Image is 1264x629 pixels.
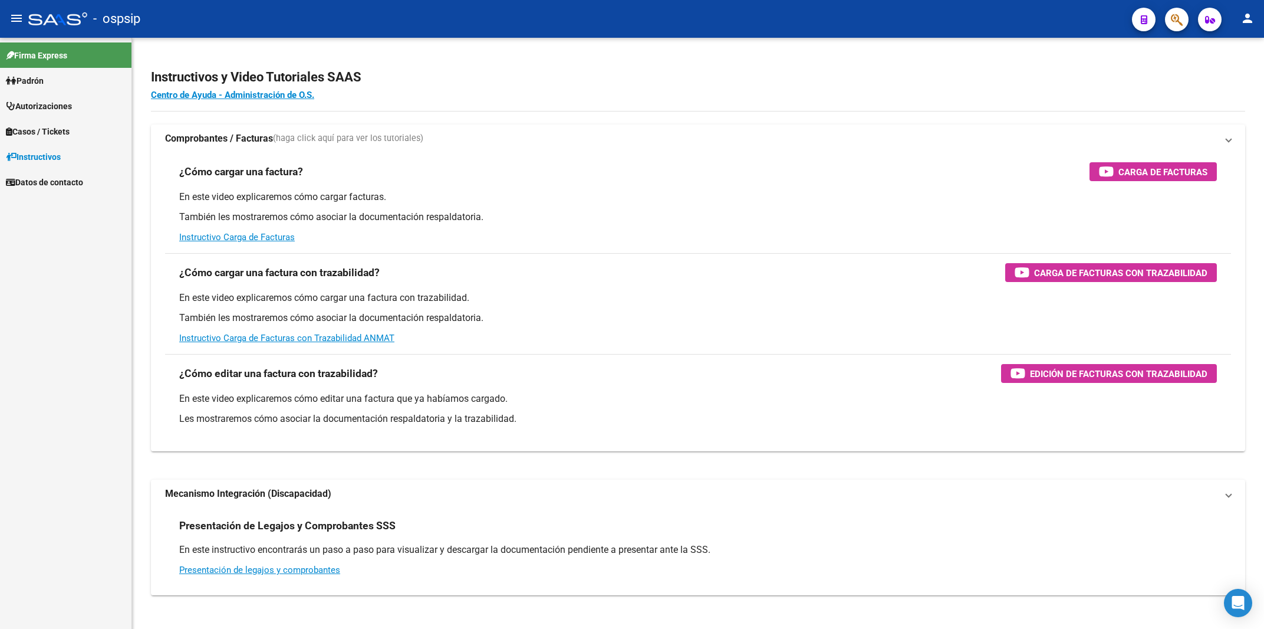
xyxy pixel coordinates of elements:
a: Instructivo Carga de Facturas [179,232,295,243]
button: Carga de Facturas [1089,162,1217,181]
div: Comprobantes / Facturas(haga click aquí para ver los tutoriales) [151,153,1245,451]
span: Edición de Facturas con Trazabilidad [1030,366,1207,381]
span: Carga de Facturas [1118,165,1207,179]
button: Carga de Facturas con Trazabilidad [1005,263,1217,282]
span: Casos / Tickets [6,125,70,138]
h3: Presentación de Legajos y Comprobantes SSS [179,517,396,534]
span: - ospsip [93,6,140,32]
h2: Instructivos y Video Tutoriales SAAS [151,66,1245,89]
div: Mecanismo Integración (Discapacidad) [151,508,1245,595]
span: Carga de Facturas con Trazabilidad [1034,266,1207,280]
a: Presentación de legajos y comprobantes [179,565,340,575]
button: Edición de Facturas con Trazabilidad [1001,364,1217,383]
a: Instructivo Carga de Facturas con Trazabilidad ANMAT [179,333,394,343]
h3: ¿Cómo editar una factura con trazabilidad? [179,365,378,382]
strong: Mecanismo Integración (Discapacidad) [165,487,331,500]
p: En este video explicaremos cómo editar una factura que ya habíamos cargado. [179,392,1217,405]
p: También les mostraremos cómo asociar la documentación respaldatoria. [179,312,1217,325]
a: Centro de Ayuda - Administración de O.S. [151,90,314,100]
p: En este video explicaremos cómo cargar una factura con trazabilidad. [179,291,1217,304]
p: En este instructivo encontrarás un paso a paso para visualizar y descargar la documentación pendi... [179,543,1217,556]
h3: ¿Cómo cargar una factura? [179,163,303,180]
h3: ¿Cómo cargar una factura con trazabilidad? [179,264,380,281]
mat-expansion-panel-header: Comprobantes / Facturas(haga click aquí para ver los tutoriales) [151,125,1245,153]
span: Firma Express [6,49,67,62]
strong: Comprobantes / Facturas [165,132,273,145]
span: Instructivos [6,150,61,163]
span: Padrón [6,74,44,87]
p: También les mostraremos cómo asociar la documentación respaldatoria. [179,211,1217,224]
mat-expansion-panel-header: Mecanismo Integración (Discapacidad) [151,480,1245,508]
span: Autorizaciones [6,100,72,113]
span: Datos de contacto [6,176,83,189]
div: Open Intercom Messenger [1224,589,1252,617]
mat-icon: menu [9,11,24,25]
p: Les mostraremos cómo asociar la documentación respaldatoria y la trazabilidad. [179,412,1217,425]
p: En este video explicaremos cómo cargar facturas. [179,191,1217,204]
mat-icon: person [1240,11,1255,25]
span: (haga click aquí para ver los tutoriales) [273,132,423,145]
